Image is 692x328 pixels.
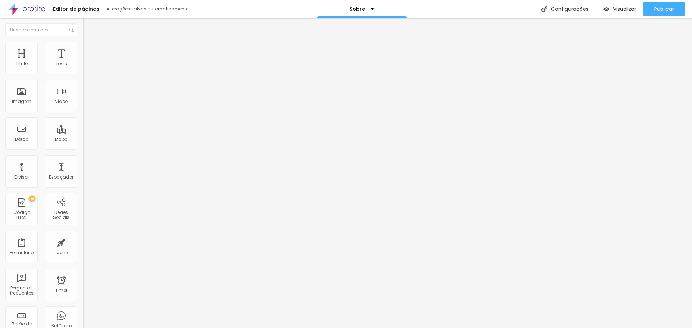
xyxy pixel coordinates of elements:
div: Mapa [55,137,68,142]
div: Título [15,61,28,66]
div: Vídeo [55,99,68,104]
div: Espaçador [49,175,74,180]
div: Ícone [55,250,68,255]
div: Redes Sociais [47,210,75,220]
button: Publicar [643,2,685,16]
div: Código HTML [7,210,36,220]
div: Perguntas frequentes [7,286,36,296]
button: Visualizar [596,2,643,16]
span: Publicar [654,6,674,12]
div: Divisor [14,175,29,180]
img: Icone [69,28,74,32]
img: view-1.svg [603,6,609,12]
div: Formulário [10,250,34,255]
span: Visualizar [613,6,636,12]
div: Alterações salvas automaticamente [107,7,190,11]
iframe: Editor [83,18,692,328]
p: Sobre [350,6,365,12]
div: Imagem [12,99,31,104]
div: Timer [55,288,67,293]
input: Buscar elemento [5,23,77,36]
img: Icone [541,6,547,12]
div: Editor de páginas [49,6,99,12]
div: Texto [56,61,67,66]
div: Botão [15,137,28,142]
